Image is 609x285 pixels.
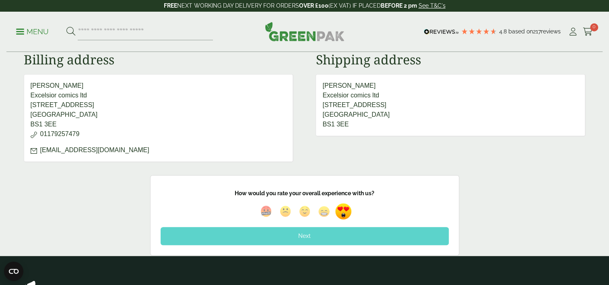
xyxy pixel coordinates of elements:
[332,200,355,223] img: emoji
[424,29,459,35] img: REVIEWS.io
[461,28,497,35] div: 4.77 Stars
[24,52,293,67] h2: Billing address
[31,129,286,139] p: 01179257479
[316,52,585,67] h2: Shipping address
[583,28,593,36] i: Cart
[164,2,177,9] strong: FREE
[258,204,274,219] img: emoji
[499,28,508,35] span: 4.8
[4,262,23,281] button: Open CMP widget
[568,28,578,36] i: My Account
[533,28,541,35] span: 217
[16,27,49,35] a: Menu
[583,26,593,38] a: 0
[299,2,328,9] strong: OVER £100
[508,28,533,35] span: Based on
[161,227,449,245] div: Next
[381,2,417,9] strong: BEFORE 2 pm
[316,74,585,136] address: [PERSON_NAME] Excelsior comics ltd [STREET_ADDRESS] [GEOGRAPHIC_DATA] BS1 3EE
[419,2,446,9] a: See T&C's
[265,22,345,41] img: GreenPak Supplies
[278,204,293,219] img: emoji
[316,204,332,219] img: emoji
[541,28,561,35] span: reviews
[24,74,293,162] address: [PERSON_NAME] Excelsior comics ltd [STREET_ADDRESS] [GEOGRAPHIC_DATA] BS1 3EE
[31,145,286,155] p: [EMAIL_ADDRESS][DOMAIN_NAME]
[297,204,312,219] img: emoji
[16,27,49,37] p: Menu
[590,23,598,31] span: 0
